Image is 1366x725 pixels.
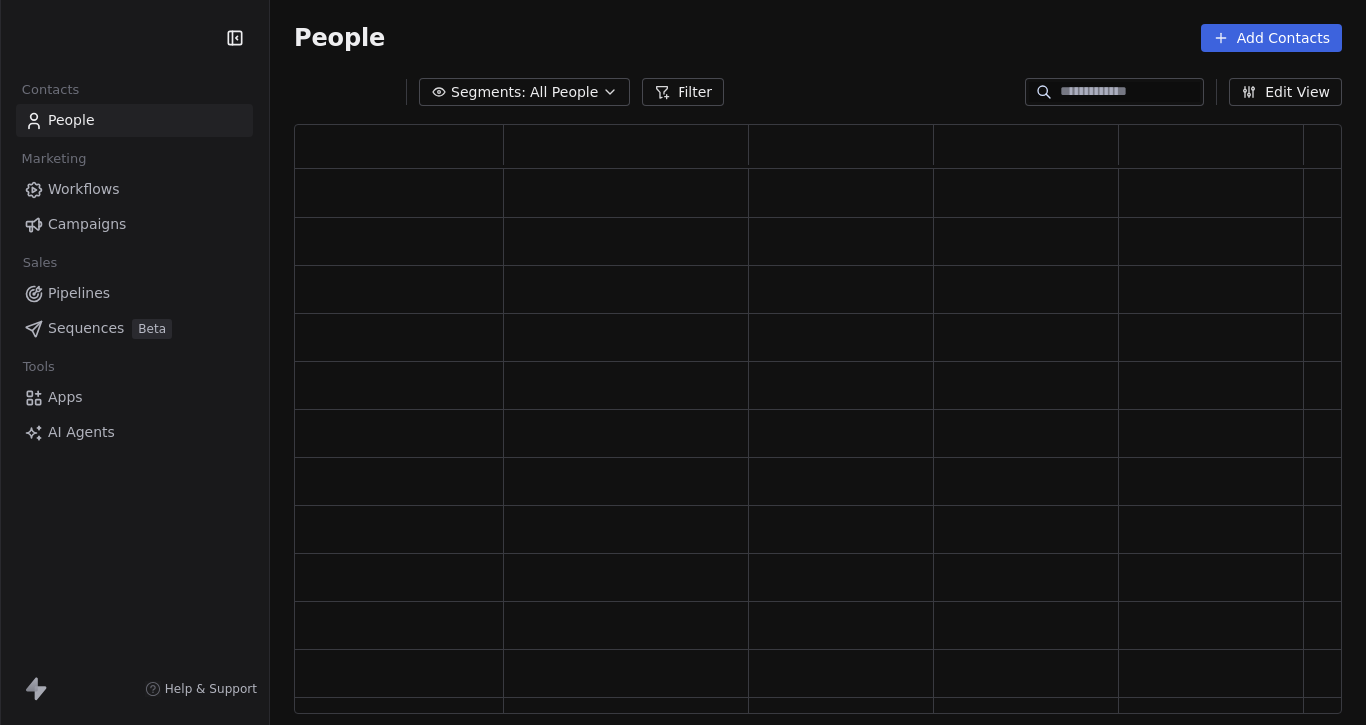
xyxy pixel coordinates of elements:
[165,681,257,697] span: Help & Support
[145,681,257,697] a: Help & Support
[48,422,115,443] span: AI Agents
[294,23,385,53] span: People
[13,144,95,174] span: Marketing
[16,173,253,206] a: Workflows
[16,208,253,241] a: Campaigns
[13,75,88,105] span: Contacts
[1201,24,1342,52] button: Add Contacts
[642,78,724,106] button: Filter
[48,387,83,408] span: Apps
[14,352,63,382] span: Tools
[48,179,120,200] span: Workflows
[16,381,253,414] a: Apps
[48,214,126,235] span: Campaigns
[1229,78,1342,106] button: Edit View
[48,283,110,304] span: Pipelines
[530,82,598,103] span: All People
[48,110,95,131] span: People
[451,82,526,103] span: Segments:
[16,277,253,310] a: Pipelines
[14,248,66,278] span: Sales
[48,318,124,339] span: Sequences
[16,416,253,449] a: AI Agents
[132,319,172,339] span: Beta
[16,104,253,137] a: People
[16,312,253,345] a: SequencesBeta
